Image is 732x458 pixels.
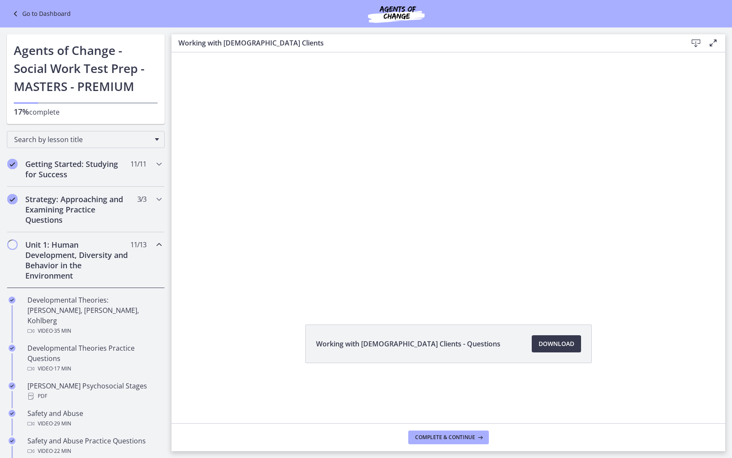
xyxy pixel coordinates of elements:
[9,410,15,417] i: Completed
[7,194,18,204] i: Completed
[53,364,71,374] span: · 17 min
[27,381,161,401] div: [PERSON_NAME] Psychosocial Stages
[14,135,151,144] span: Search by lesson title
[130,159,146,169] span: 11 / 11
[27,391,161,401] div: PDF
[7,159,18,169] i: Completed
[25,240,130,281] h2: Unit 1: Human Development, Diversity and Behavior in the Environment
[9,297,15,303] i: Completed
[316,339,500,349] span: Working with [DEMOGRAPHIC_DATA] Clients - Questions
[130,240,146,250] span: 11 / 13
[25,194,130,225] h2: Strategy: Approaching and Examining Practice Questions
[27,436,161,456] div: Safety and Abuse Practice Questions
[27,295,161,336] div: Developmental Theories: [PERSON_NAME], [PERSON_NAME], Kohlberg
[25,159,130,179] h2: Getting Started: Studying for Success
[10,9,71,19] a: Go to Dashboard
[27,408,161,429] div: Safety and Abuse
[532,335,581,352] a: Download
[53,419,71,429] span: · 29 min
[178,38,674,48] h3: Working with [DEMOGRAPHIC_DATA] Clients
[14,106,29,117] span: 17%
[27,343,161,374] div: Developmental Theories Practice Questions
[9,437,15,444] i: Completed
[415,434,475,441] span: Complete & continue
[345,3,448,24] img: Agents of Change
[9,345,15,352] i: Completed
[27,446,161,456] div: Video
[27,419,161,429] div: Video
[408,431,489,444] button: Complete & continue
[172,52,725,305] iframe: Video Lesson
[14,106,158,117] p: complete
[53,326,71,336] span: · 35 min
[539,339,574,349] span: Download
[14,41,158,95] h1: Agents of Change - Social Work Test Prep - MASTERS - PREMIUM
[27,364,161,374] div: Video
[53,446,71,456] span: · 22 min
[7,131,165,148] div: Search by lesson title
[27,326,161,336] div: Video
[137,194,146,204] span: 3 / 3
[9,382,15,389] i: Completed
